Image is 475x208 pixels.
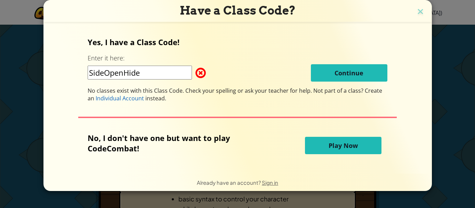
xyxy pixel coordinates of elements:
[88,87,313,94] span: No classes exist with this Class Code. Check your spelling or ask your teacher for help.
[335,69,363,77] span: Continue
[88,87,382,102] span: Not part of a class? Create an
[311,64,387,82] button: Continue
[305,137,381,154] button: Play Now
[144,94,166,102] span: instead.
[88,37,387,47] p: Yes, I have a Class Code!
[416,7,425,17] img: close icon
[180,3,296,17] span: Have a Class Code?
[262,179,278,186] a: Sign in
[88,133,264,153] p: No, I don't have one but want to play CodeCombat!
[96,94,144,102] span: Individual Account
[197,179,262,186] span: Already have an account?
[88,54,124,63] label: Enter it here:
[329,141,358,150] span: Play Now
